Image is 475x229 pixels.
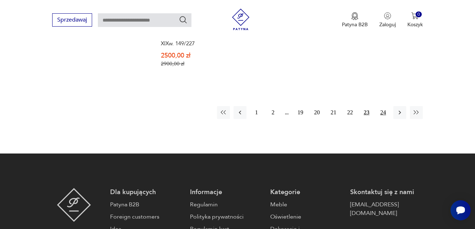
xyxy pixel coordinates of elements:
[311,106,324,119] button: 20
[230,9,252,30] img: Patyna - sklep z meblami i dekoracjami vintage
[190,200,263,209] a: Regulamin
[190,188,263,197] p: Informacje
[344,106,357,119] button: 22
[451,200,471,220] iframe: Smartsupp widget button
[270,212,343,221] a: Oświetlenie
[110,212,183,221] a: Foreign customers
[342,21,368,28] p: Patyna B2B
[407,21,423,28] p: Koszyk
[179,15,187,24] button: Szukaj
[270,188,343,197] p: Kategorie
[294,106,307,119] button: 19
[270,200,343,209] a: Meble
[407,12,423,28] button: 0Koszyk
[161,28,238,47] h3: KAŁKASKI DYWAN CHELABERT KAZAK TKANY XIXw. 149/227
[161,52,238,59] p: 2500,00 zł
[267,106,280,119] button: 2
[416,12,422,18] div: 0
[52,13,92,27] button: Sprzedawaj
[327,106,340,119] button: 21
[377,106,390,119] button: 24
[110,188,183,197] p: Dla kupujących
[250,106,263,119] button: 1
[360,106,373,119] button: 23
[52,18,92,23] a: Sprzedawaj
[411,12,419,19] img: Ikona koszyka
[384,12,391,19] img: Ikonka użytkownika
[379,21,396,28] p: Zaloguj
[342,12,368,28] a: Ikona medaluPatyna B2B
[342,12,368,28] button: Patyna B2B
[379,12,396,28] button: Zaloguj
[350,200,423,217] a: [EMAIL_ADDRESS][DOMAIN_NAME]
[57,188,91,222] img: Patyna - sklep z meblami i dekoracjami vintage
[110,200,183,209] a: Patyna B2B
[350,188,423,197] p: Skontaktuj się z nami
[351,12,358,20] img: Ikona medalu
[161,61,238,67] p: 2900,00 zł
[190,212,263,221] a: Polityka prywatności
